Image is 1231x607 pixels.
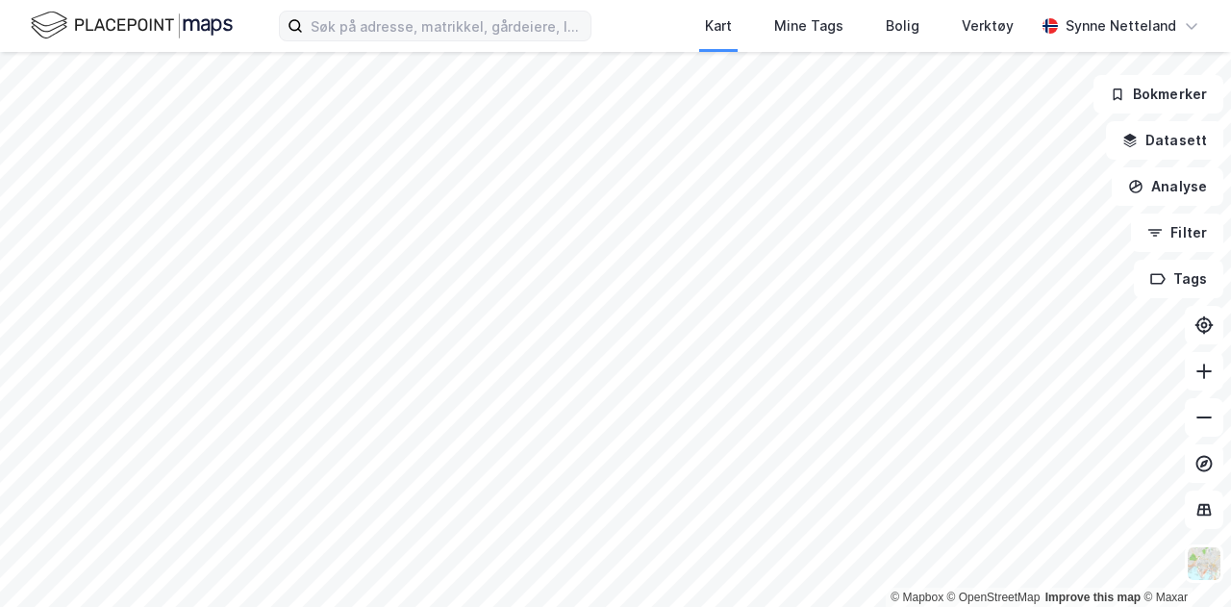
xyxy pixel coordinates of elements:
div: Synne Netteland [1066,14,1176,38]
div: Kart [705,14,732,38]
iframe: Chat Widget [1135,515,1231,607]
div: Bolig [886,14,919,38]
input: Søk på adresse, matrikkel, gårdeiere, leietakere eller personer [303,12,590,40]
img: logo.f888ab2527a4732fd821a326f86c7f29.svg [31,9,233,42]
div: Verktøy [962,14,1014,38]
div: Kontrollprogram for chat [1135,515,1231,607]
div: Mine Tags [774,14,843,38]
